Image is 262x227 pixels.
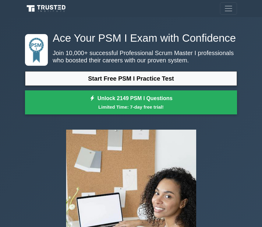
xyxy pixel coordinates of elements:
button: Toggle navigation [220,2,237,15]
p: Join 10,000+ successful Professional Scrum Master I professionals who boosted their careers with ... [25,49,237,64]
h1: Ace Your PSM I Exam with Confidence [25,32,237,44]
a: Start Free PSM I Practice Test [25,71,237,86]
small: Limited Time: 7-day free trial! [33,103,229,110]
a: Unlock 2149 PSM I QuestionsLimited Time: 7-day free trial! [25,90,237,115]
